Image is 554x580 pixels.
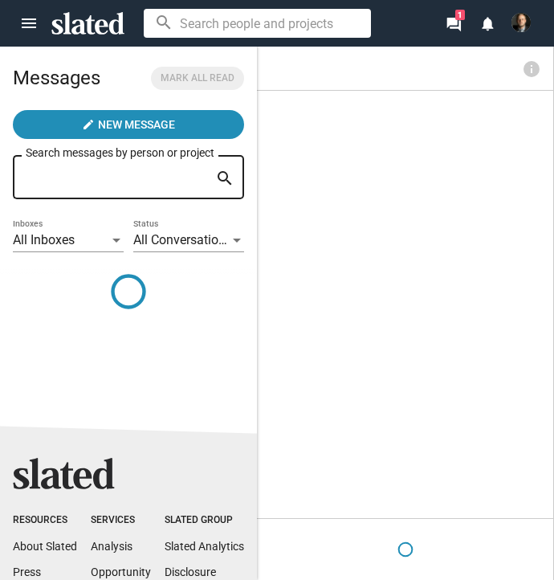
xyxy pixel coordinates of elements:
[13,540,77,553] a: About Slated
[13,566,41,578] a: Press
[13,59,100,97] h2: Messages
[19,14,39,33] mat-icon: menu
[144,9,371,38] input: Search people and projects
[479,15,495,31] mat-icon: notifications
[511,13,531,32] img: Andrew Ferguson
[13,110,244,139] button: New Message
[151,67,244,90] button: Mark all read
[82,118,95,131] mat-icon: create
[455,10,465,20] span: 1
[161,70,234,87] span: Mark all read
[13,232,75,247] span: All Inboxes
[165,540,244,553] a: Slated Analytics
[504,10,538,35] button: Andrew Ferguson
[98,110,175,139] span: New Message
[215,166,234,191] mat-icon: search
[133,232,232,247] span: All Conversations
[91,540,132,553] a: Analysis
[522,59,541,79] mat-icon: info
[91,514,151,527] div: Services
[13,514,77,527] div: Resources
[165,514,244,527] div: Slated Group
[437,11,470,37] a: 1
[446,16,461,31] mat-icon: forum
